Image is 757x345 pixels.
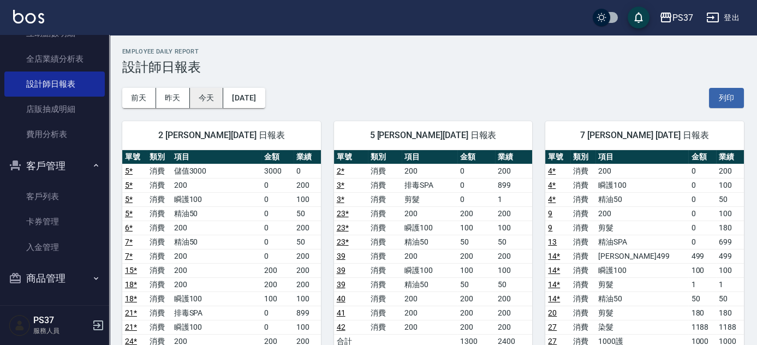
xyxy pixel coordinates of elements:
[294,206,320,221] td: 50
[368,221,402,235] td: 消費
[402,150,458,164] th: 項目
[558,130,731,141] span: 7 [PERSON_NAME] [DATE] 日報表
[716,178,744,192] td: 100
[702,8,744,28] button: 登出
[171,235,262,249] td: 精油50
[716,164,744,178] td: 200
[171,164,262,178] td: 儲值3000
[595,292,688,306] td: 精油50
[688,150,716,164] th: 金額
[294,277,320,292] td: 200
[402,164,458,178] td: 200
[171,306,262,320] td: 排毒SPA
[457,221,494,235] td: 100
[548,209,552,218] a: 9
[147,221,171,235] td: 消費
[402,235,458,249] td: 精油50
[337,252,345,260] a: 39
[688,249,716,263] td: 499
[261,178,294,192] td: 0
[261,263,294,277] td: 200
[402,221,458,235] td: 瞬護100
[595,178,688,192] td: 瞬護100
[334,150,368,164] th: 單號
[337,323,345,331] a: 42
[147,249,171,263] td: 消費
[223,88,265,108] button: [DATE]
[402,263,458,277] td: 瞬護100
[716,249,744,263] td: 499
[495,164,532,178] td: 200
[548,323,557,331] a: 27
[337,280,345,289] a: 39
[495,206,532,221] td: 200
[688,235,716,249] td: 0
[457,292,494,306] td: 200
[294,320,320,334] td: 100
[457,306,494,320] td: 200
[495,221,532,235] td: 100
[545,150,570,164] th: 單號
[495,277,532,292] td: 50
[457,320,494,334] td: 200
[570,306,595,320] td: 消費
[709,88,744,108] button: 列印
[457,206,494,221] td: 200
[457,164,494,178] td: 0
[570,292,595,306] td: 消費
[595,164,688,178] td: 200
[171,263,262,277] td: 200
[337,294,345,303] a: 40
[495,192,532,206] td: 1
[171,178,262,192] td: 200
[457,150,494,164] th: 金額
[570,277,595,292] td: 消費
[147,306,171,320] td: 消費
[716,320,744,334] td: 1188
[457,277,494,292] td: 50
[628,7,649,28] button: save
[716,292,744,306] td: 50
[457,192,494,206] td: 0
[595,221,688,235] td: 剪髮
[368,306,402,320] td: 消費
[570,178,595,192] td: 消費
[595,320,688,334] td: 染髮
[122,48,744,55] h2: Employee Daily Report
[147,206,171,221] td: 消費
[688,192,716,206] td: 0
[261,277,294,292] td: 200
[368,263,402,277] td: 消費
[402,320,458,334] td: 200
[570,249,595,263] td: 消費
[595,249,688,263] td: [PERSON_NAME]499
[156,88,190,108] button: 昨天
[688,277,716,292] td: 1
[595,263,688,277] td: 瞬護100
[261,320,294,334] td: 0
[9,314,31,336] img: Person
[4,72,105,97] a: 設計師日報表
[171,292,262,306] td: 瞬護100
[171,320,262,334] td: 瞬護100
[4,209,105,234] a: 卡券管理
[688,164,716,178] td: 0
[457,263,494,277] td: 100
[147,292,171,306] td: 消費
[570,320,595,334] td: 消費
[135,130,308,141] span: 2 [PERSON_NAME][DATE] 日報表
[147,277,171,292] td: 消費
[595,206,688,221] td: 200
[402,292,458,306] td: 200
[402,306,458,320] td: 200
[570,192,595,206] td: 消費
[171,249,262,263] td: 200
[688,206,716,221] td: 0
[261,306,294,320] td: 0
[294,292,320,306] td: 100
[368,249,402,263] td: 消費
[570,150,595,164] th: 類別
[294,178,320,192] td: 200
[122,150,147,164] th: 單號
[368,206,402,221] td: 消費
